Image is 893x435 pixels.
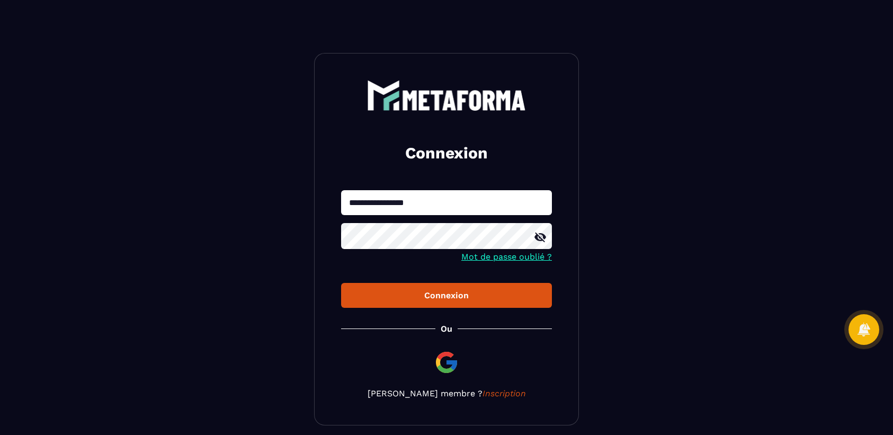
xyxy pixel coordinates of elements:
[367,80,526,111] img: logo
[483,388,526,398] a: Inscription
[354,143,539,164] h2: Connexion
[434,350,459,375] img: google
[341,283,552,308] button: Connexion
[341,388,552,398] p: [PERSON_NAME] membre ?
[441,324,452,334] p: Ou
[461,252,552,262] a: Mot de passe oublié ?
[350,290,543,300] div: Connexion
[341,80,552,111] a: logo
